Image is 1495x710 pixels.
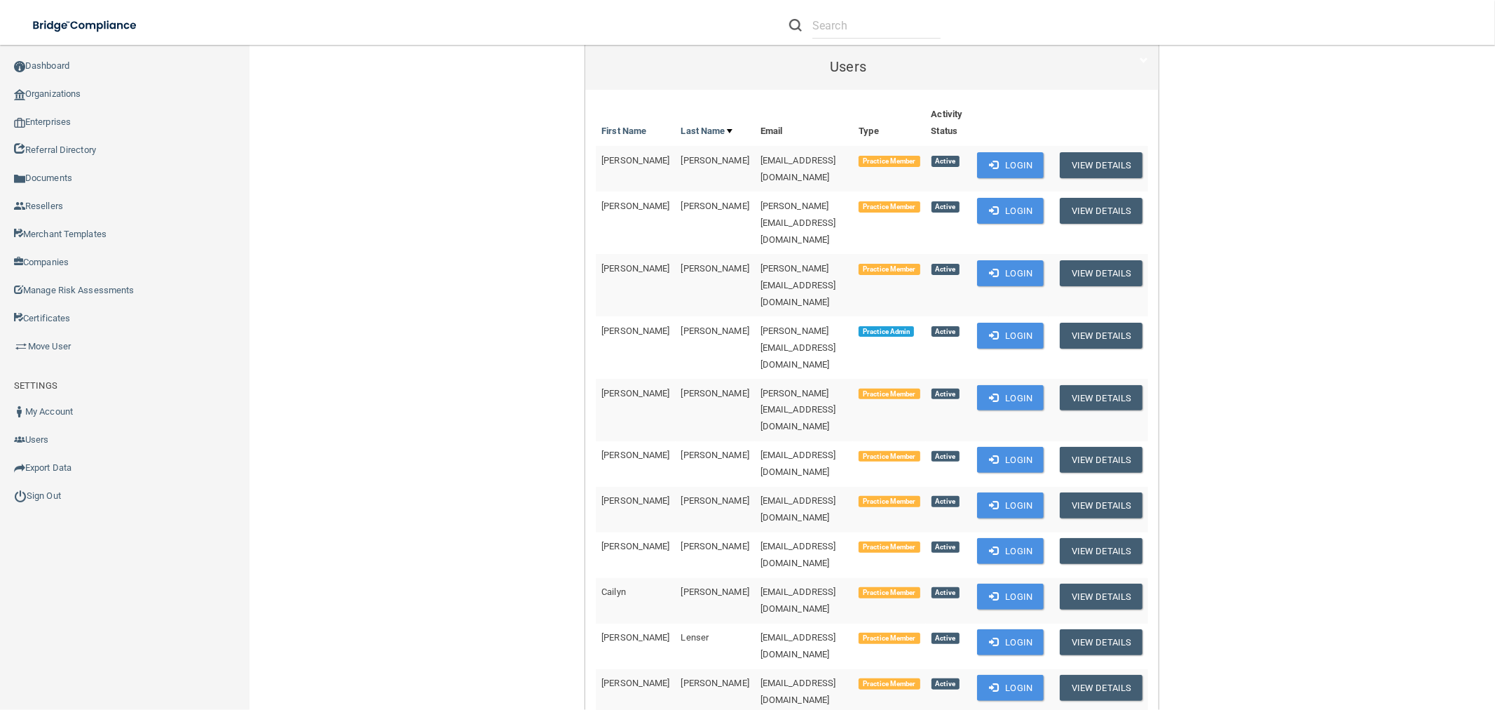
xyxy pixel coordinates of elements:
[977,447,1044,473] button: Login
[1060,198,1142,224] button: View Details
[681,263,749,274] span: [PERSON_NAME]
[14,89,25,100] img: organization-icon.f8decf85.png
[681,587,749,597] span: [PERSON_NAME]
[760,587,836,614] span: [EMAIL_ADDRESS][DOMAIN_NAME]
[14,377,57,394] label: SETTINGS
[1060,323,1142,349] button: View Details
[931,201,960,213] span: Active
[789,19,802,32] img: ic-search.3b580494.png
[931,326,960,337] span: Active
[859,326,914,337] span: Practice Admin
[931,496,960,507] span: Active
[14,462,25,474] img: icon-export.b9366987.png
[681,678,749,688] span: [PERSON_NAME]
[760,326,836,370] span: [PERSON_NAME][EMAIL_ADDRESS][DOMAIN_NAME]
[931,678,960,690] span: Active
[1060,493,1142,518] button: View Details
[681,495,749,506] span: [PERSON_NAME]
[681,201,749,211] span: [PERSON_NAME]
[859,264,920,275] span: Practice Member
[1060,385,1142,411] button: View Details
[1060,629,1142,655] button: View Details
[931,451,960,462] span: Active
[681,388,749,398] span: [PERSON_NAME]
[1060,538,1142,564] button: View Details
[760,450,836,477] span: [EMAIL_ADDRESS][DOMAIN_NAME]
[1254,612,1478,667] iframe: Drift Widget Chat Controller
[681,541,749,551] span: [PERSON_NAME]
[1060,675,1142,701] button: View Details
[601,388,669,398] span: [PERSON_NAME]
[681,155,749,166] span: [PERSON_NAME]
[601,632,669,643] span: [PERSON_NAME]
[859,633,920,644] span: Practice Member
[812,13,941,39] input: Search
[21,11,150,40] img: bridge_compliance_login_screen.278c3ca4.svg
[760,495,836,523] span: [EMAIL_ADDRESS][DOMAIN_NAME]
[14,490,27,502] img: ic_power_dark.7ecde6b1.png
[14,173,25,185] img: icon-documents.8dae5593.png
[681,450,749,460] span: [PERSON_NAME]
[681,326,749,336] span: [PERSON_NAME]
[859,542,920,553] span: Practice Member
[859,496,920,507] span: Practice Member
[601,678,669,688] span: [PERSON_NAME]
[760,632,836,659] span: [EMAIL_ADDRESS][DOMAIN_NAME]
[14,201,25,212] img: ic_reseller.de258add.png
[859,156,920,167] span: Practice Member
[601,450,669,460] span: [PERSON_NAME]
[931,542,960,553] span: Active
[977,385,1044,411] button: Login
[601,587,626,597] span: Cailyn
[977,323,1044,349] button: Login
[859,587,920,598] span: Practice Member
[977,629,1044,655] button: Login
[681,123,733,140] a: Last Name
[14,61,25,72] img: ic_dashboard_dark.d01f4a41.png
[760,263,836,307] span: [PERSON_NAME][EMAIL_ADDRESS][DOMAIN_NAME]
[931,389,960,400] span: Active
[760,388,836,432] span: [PERSON_NAME][EMAIL_ADDRESS][DOMAIN_NAME]
[601,155,669,166] span: [PERSON_NAME]
[760,678,836,705] span: [EMAIL_ADDRESS][DOMAIN_NAME]
[601,201,669,211] span: [PERSON_NAME]
[601,123,646,140] a: First Name
[601,541,669,551] span: [PERSON_NAME]
[931,264,960,275] span: Active
[14,434,25,446] img: icon-users.e205127d.png
[853,100,925,146] th: Type
[760,541,836,568] span: [EMAIL_ADDRESS][DOMAIN_NAME]
[931,156,960,167] span: Active
[859,451,920,462] span: Practice Member
[601,326,669,336] span: [PERSON_NAME]
[755,100,853,146] th: Email
[14,118,25,128] img: enterprise.0d942306.png
[931,633,960,644] span: Active
[977,198,1044,224] button: Login
[977,152,1044,178] button: Login
[14,340,28,354] img: briefcase.64adab9b.png
[931,587,960,598] span: Active
[977,493,1044,518] button: Login
[977,584,1044,610] button: Login
[926,100,972,146] th: Activity Status
[1060,584,1142,610] button: View Details
[596,51,1148,83] a: Users
[1060,152,1142,178] button: View Details
[1060,260,1142,286] button: View Details
[859,201,920,213] span: Practice Member
[977,538,1044,564] button: Login
[681,632,709,643] span: Lenser
[760,155,836,182] span: [EMAIL_ADDRESS][DOMAIN_NAME]
[601,263,669,274] span: [PERSON_NAME]
[596,59,1100,74] h5: Users
[760,201,836,245] span: [PERSON_NAME][EMAIL_ADDRESS][DOMAIN_NAME]
[14,406,25,417] img: ic_user_dark.df1a06c3.png
[859,389,920,400] span: Practice Member
[601,495,669,506] span: [PERSON_NAME]
[859,678,920,690] span: Practice Member
[1060,447,1142,473] button: View Details
[977,675,1044,701] button: Login
[977,260,1044,286] button: Login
